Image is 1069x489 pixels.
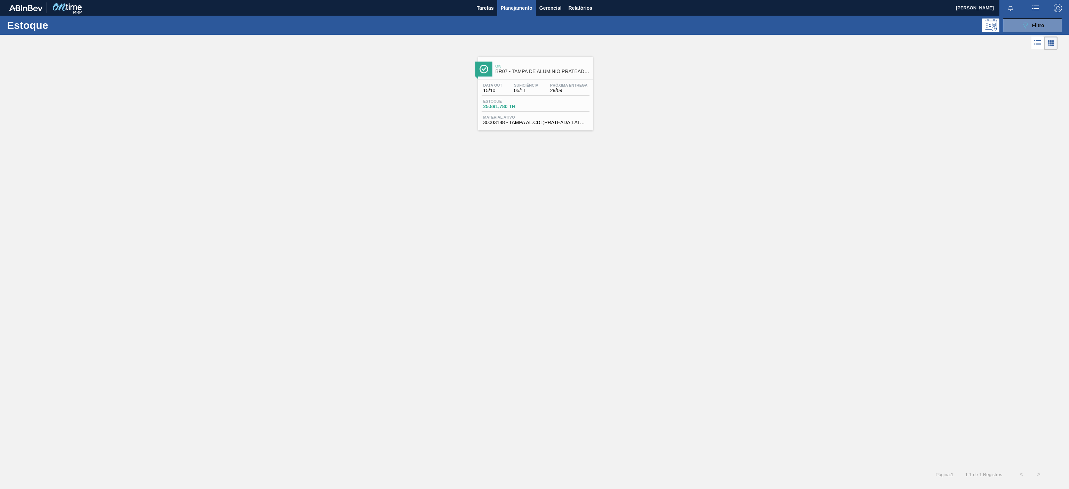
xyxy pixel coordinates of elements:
[999,3,1022,13] button: Notificações
[1032,23,1044,28] span: Filtro
[473,51,596,130] a: ÍconeOkBR07 - TAMPA DE ALUMÍNIO PRATEADA BALL CDLData out15/10Suficiência05/11Próxima Entrega29/0...
[477,4,494,12] span: Tarefas
[514,83,538,87] span: Suficiência
[550,83,588,87] span: Próxima Entrega
[550,88,588,93] span: 29/09
[1044,37,1058,50] div: Visão em Cards
[1054,4,1062,12] img: Logout
[496,69,589,74] span: BR07 - TAMPA DE ALUMÍNIO PRATEADA BALL CDL
[483,120,588,125] span: 30003188 - TAMPA AL.CDL;PRATEADA;LATA-AUTOMATICA;
[1013,466,1030,483] button: <
[483,88,502,93] span: 15/10
[483,99,532,103] span: Estoque
[483,115,588,119] span: Material ativo
[569,4,592,12] span: Relatórios
[483,83,502,87] span: Data out
[483,104,532,109] span: 25.891,780 TH
[1030,466,1047,483] button: >
[936,472,953,477] span: Página : 1
[501,4,532,12] span: Planejamento
[496,64,589,68] span: Ok
[1031,37,1044,50] div: Visão em Lista
[1031,4,1040,12] img: userActions
[7,21,118,29] h1: Estoque
[964,472,1002,477] span: 1 - 1 de 1 Registros
[539,4,562,12] span: Gerencial
[514,88,538,93] span: 05/11
[1003,18,1062,32] button: Filtro
[480,65,488,73] img: Ícone
[9,5,42,11] img: TNhmsLtSVTkK8tSr43FrP2fwEKptu5GPRR3wAAAABJRU5ErkJggg==
[982,18,999,32] div: Pogramando: nenhum usuário selecionado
